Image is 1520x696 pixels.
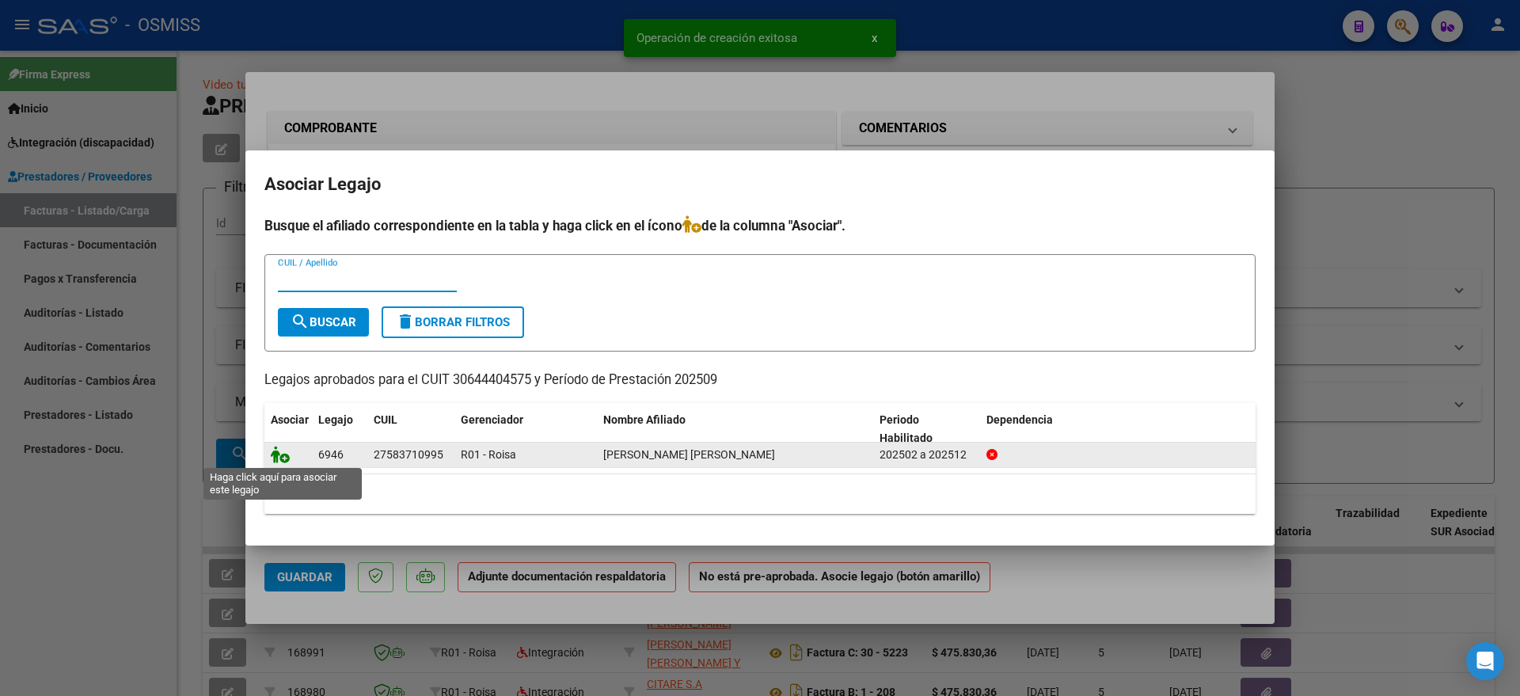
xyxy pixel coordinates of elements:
[291,312,310,331] mat-icon: search
[278,308,369,337] button: Buscar
[1466,642,1504,680] div: Open Intercom Messenger
[264,474,1256,514] div: 1 registros
[396,315,510,329] span: Borrar Filtros
[382,306,524,338] button: Borrar Filtros
[880,413,933,444] span: Periodo Habilitado
[603,448,775,461] span: ROMANO EMMA CATALINA
[264,403,312,455] datatable-header-cell: Asociar
[374,413,397,426] span: CUIL
[264,371,1256,390] p: Legajos aprobados para el CUIT 30644404575 y Período de Prestación 202509
[396,312,415,331] mat-icon: delete
[461,448,516,461] span: R01 - Roisa
[312,403,367,455] datatable-header-cell: Legajo
[291,315,356,329] span: Buscar
[461,413,523,426] span: Gerenciador
[603,413,686,426] span: Nombre Afiliado
[264,169,1256,200] h2: Asociar Legajo
[454,403,597,455] datatable-header-cell: Gerenciador
[264,215,1256,236] h4: Busque el afiliado correspondiente en la tabla y haga click en el ícono de la columna "Asociar".
[367,403,454,455] datatable-header-cell: CUIL
[597,403,873,455] datatable-header-cell: Nombre Afiliado
[880,446,974,464] div: 202502 a 202512
[986,413,1053,426] span: Dependencia
[318,448,344,461] span: 6946
[374,446,443,464] div: 27583710995
[980,403,1256,455] datatable-header-cell: Dependencia
[318,413,353,426] span: Legajo
[873,403,980,455] datatable-header-cell: Periodo Habilitado
[271,413,309,426] span: Asociar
